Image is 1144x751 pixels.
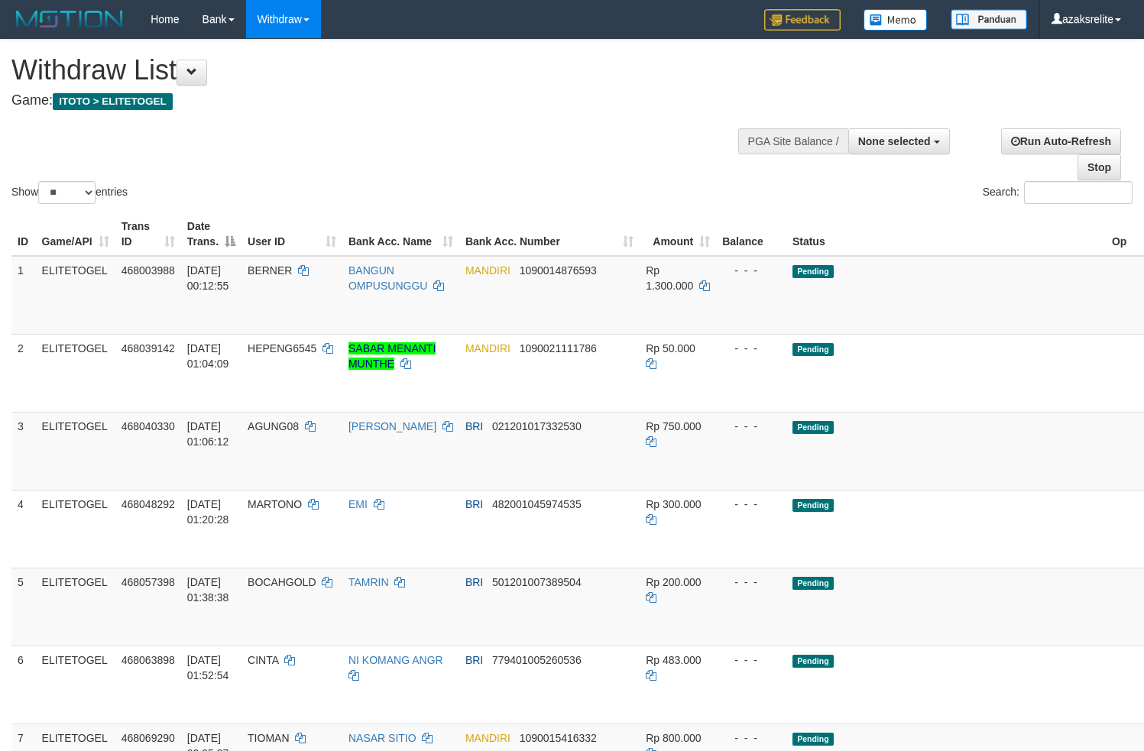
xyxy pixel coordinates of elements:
td: ELITETOGEL [36,412,115,490]
span: MARTONO [248,498,302,510]
span: 468003988 [122,264,175,277]
th: Date Trans.: activate to sort column descending [181,212,241,256]
td: ELITETOGEL [36,490,115,568]
label: Search: [983,181,1133,204]
span: Rp 483.000 [646,654,701,666]
td: 4 [11,490,36,568]
span: Rp 800.000 [646,732,701,744]
span: MANDIRI [465,732,510,744]
span: Copy 1090014876593 to clipboard [520,264,597,277]
a: SABAR MENANTI MUNTHE [348,342,436,370]
th: Bank Acc. Number: activate to sort column ascending [459,212,640,256]
span: Rp 50.000 [646,342,695,354]
select: Showentries [38,181,96,204]
a: BANGUN OMPUSUNGGU [348,264,427,292]
a: Stop [1078,154,1121,180]
span: AGUNG08 [248,420,299,432]
span: Pending [792,655,834,668]
span: 468040330 [122,420,175,432]
span: MANDIRI [465,342,510,354]
label: Show entries [11,181,128,204]
h4: Game: [11,93,747,108]
td: ELITETOGEL [36,256,115,335]
span: None selected [858,135,931,147]
span: MANDIRI [465,264,510,277]
span: Pending [792,499,834,512]
th: Balance [716,212,786,256]
th: Amount: activate to sort column ascending [640,212,716,256]
div: - - - [722,263,780,278]
a: [PERSON_NAME] [348,420,436,432]
div: - - - [722,575,780,590]
span: 468057398 [122,576,175,588]
span: [DATE] 01:20:28 [187,498,229,526]
span: [DATE] 01:38:38 [187,576,229,604]
a: EMI [348,498,368,510]
span: Rp 750.000 [646,420,701,432]
div: - - - [722,497,780,512]
img: Feedback.jpg [764,9,841,31]
th: Trans ID: activate to sort column ascending [115,212,181,256]
span: 468048292 [122,498,175,510]
span: [DATE] 01:06:12 [187,420,229,448]
td: 5 [11,568,36,646]
span: Pending [792,265,834,278]
td: ELITETOGEL [36,334,115,412]
input: Search: [1024,181,1133,204]
div: PGA Site Balance / [738,128,848,154]
img: Button%20Memo.svg [864,9,928,31]
div: - - - [722,341,780,356]
span: Pending [792,421,834,434]
span: Copy 1090015416332 to clipboard [520,732,597,744]
td: 1 [11,256,36,335]
div: - - - [722,419,780,434]
span: BERNER [248,264,292,277]
span: Pending [792,343,834,356]
span: Copy 021201017332530 to clipboard [492,420,582,432]
th: ID [11,212,36,256]
span: Rp 1.300.000 [646,264,693,292]
td: 6 [11,646,36,723]
span: [DATE] 01:04:09 [187,342,229,370]
span: Copy 779401005260536 to clipboard [492,654,582,666]
span: Copy 482001045974535 to clipboard [492,498,582,510]
th: Bank Acc. Name: activate to sort column ascending [342,212,459,256]
img: MOTION_logo.png [11,8,128,31]
a: Run Auto-Refresh [1001,128,1121,154]
span: [DATE] 00:12:55 [187,264,229,292]
span: CINTA [248,654,278,666]
span: BRI [465,498,483,510]
span: BRI [465,420,483,432]
span: 468063898 [122,654,175,666]
td: 3 [11,412,36,490]
span: BRI [465,654,483,666]
span: Rp 200.000 [646,576,701,588]
span: ITOTO > ELITETOGEL [53,93,173,110]
span: Copy 501201007389504 to clipboard [492,576,582,588]
span: TIOMAN [248,732,289,744]
a: NASAR SITIO [348,732,416,744]
a: TAMRIN [348,576,389,588]
img: panduan.png [951,9,1027,30]
td: ELITETOGEL [36,568,115,646]
th: User ID: activate to sort column ascending [241,212,342,256]
span: Copy 1090021111786 to clipboard [520,342,597,354]
span: BRI [465,576,483,588]
button: None selected [848,128,950,154]
span: Pending [792,733,834,746]
span: Pending [792,577,834,590]
span: BOCAHGOLD [248,576,316,588]
span: 468039142 [122,342,175,354]
h1: Withdraw List [11,55,747,86]
th: Game/API: activate to sort column ascending [36,212,115,256]
td: ELITETOGEL [36,646,115,723]
div: - - - [722,730,780,746]
td: 2 [11,334,36,412]
div: - - - [722,652,780,668]
th: Status [786,212,1106,256]
span: HEPENG6545 [248,342,316,354]
span: [DATE] 01:52:54 [187,654,229,681]
span: Rp 300.000 [646,498,701,510]
a: NI KOMANG ANGR [348,654,443,666]
span: 468069290 [122,732,175,744]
